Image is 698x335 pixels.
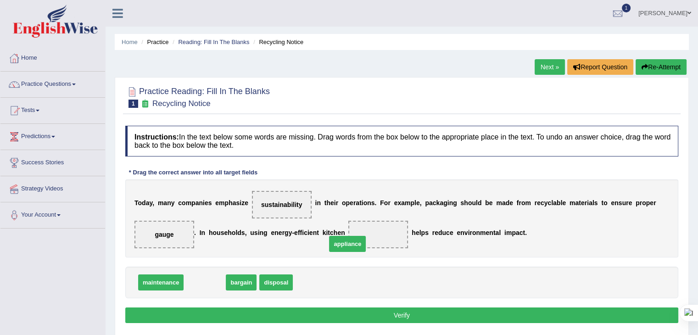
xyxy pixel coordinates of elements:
b: t [601,199,603,207]
b: g [443,199,447,207]
b: a [195,199,199,207]
b: i [587,199,589,207]
b: a [146,199,150,207]
b: c [541,199,544,207]
b: g [263,229,268,236]
b: n [489,229,493,236]
b: z [241,199,245,207]
b: y [544,199,548,207]
b: i [447,199,449,207]
b: u [250,229,254,236]
b: s [594,199,598,207]
span: 1 [622,4,631,12]
b: Instructions: [134,133,179,141]
button: Verify [125,307,678,323]
b: d [438,229,442,236]
b: p [346,199,350,207]
b: k [323,229,326,236]
b: y [289,229,292,236]
b: p [425,199,429,207]
a: Success Stories [0,150,105,173]
b: e [435,229,438,236]
b: p [646,199,650,207]
b: f [298,229,300,236]
b: a [401,199,405,207]
b: k [436,199,440,207]
b: a [502,199,506,207]
b: f [300,229,302,236]
b: d [237,229,241,236]
b: i [326,229,328,236]
b: p [410,199,414,207]
b: T [134,199,138,207]
b: n [476,229,480,236]
b: o [603,199,608,207]
b: e [611,199,614,207]
b: o [232,229,236,236]
b: e [309,229,313,236]
b: e [205,199,208,207]
b: o [212,229,217,236]
b: p [191,199,195,207]
b: c [519,229,523,236]
b: o [468,199,472,207]
a: Practice Questions [0,72,105,95]
b: i [504,229,506,236]
b: o [521,199,525,207]
b: c [330,229,334,236]
b: m [405,199,410,207]
b: c [547,199,551,207]
b: u [472,199,476,207]
b: l [592,199,594,207]
b: p [512,229,516,236]
b: e [562,199,566,207]
b: a [575,199,579,207]
b: e [271,229,274,236]
b: h [412,229,416,236]
b: l [551,199,553,207]
li: Recycling Notice [251,38,303,46]
b: m [186,199,191,207]
b: l [419,229,421,236]
b: e [509,199,513,207]
b: n [460,229,464,236]
b: r [336,199,338,207]
b: s [236,199,240,207]
button: Re-Attempt [636,59,687,75]
b: e [457,229,460,236]
b: a [440,199,443,207]
b: m [506,229,512,236]
b: o [472,229,476,236]
b: i [307,229,309,236]
b: e [450,229,453,236]
b: g [285,229,289,236]
b: t [523,229,525,236]
b: a [356,199,359,207]
b: n [167,199,171,207]
b: a [495,229,499,236]
b: n [259,229,263,236]
b: a [553,199,557,207]
div: * Drag the correct answer into all target fields [125,168,261,177]
h2: Practice Reading: Fill In The Blanks [125,85,270,108]
b: e [224,229,228,236]
b: i [258,229,260,236]
small: Recycling Notice [152,99,211,108]
b: l [499,229,501,236]
b: n [274,229,279,236]
b: . [375,199,377,207]
a: Your Account [0,202,105,225]
b: d [506,199,510,207]
b: m [525,199,530,207]
b: e [294,229,298,236]
b: s [371,199,375,207]
b: i [315,199,317,207]
span: Drop target [348,221,408,248]
b: s [619,199,622,207]
button: Report Question [567,59,633,75]
b: e [337,229,341,236]
b: d [142,199,146,207]
b: s [254,229,258,236]
b: r [353,199,356,207]
b: o [642,199,646,207]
